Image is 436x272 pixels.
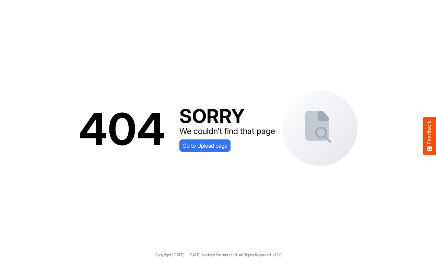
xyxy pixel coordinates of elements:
[179,139,231,152] a: Go to Upload page
[179,107,275,126] div: SORRY
[423,117,436,155] button: Feedback
[179,126,275,137] div: We couldn't find that page
[7,252,429,258] p: Copyright [DATE] - [DATE] Northell Partners Ltd. All Rights Reserved. v1.1.0
[182,141,227,150] span: Go to Upload page
[79,109,166,149] div: 404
